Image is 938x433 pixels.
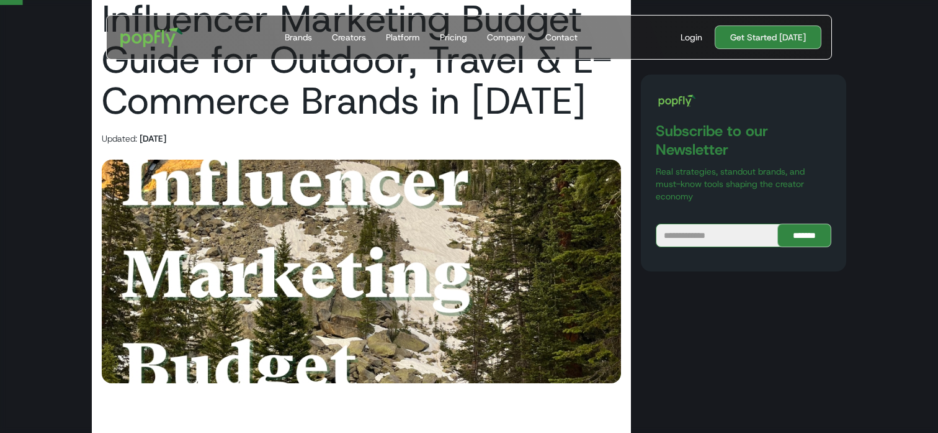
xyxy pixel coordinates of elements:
div: Brands [285,31,312,43]
div: Login [681,31,702,43]
div: Updated: [102,132,137,145]
a: Contact [540,16,583,59]
a: Creators [327,16,371,59]
div: Platform [386,31,420,43]
a: Pricing [435,16,472,59]
div: Contact [545,31,578,43]
a: Platform [381,16,425,59]
div: Company [487,31,525,43]
a: Login [676,31,707,43]
a: Brands [280,16,317,59]
a: Company [482,16,530,59]
form: Blog Subscribe [656,224,831,247]
p: Real strategies, standout brands, and must-know tools shaping the creator economy [656,165,831,203]
a: home [112,19,192,56]
h3: Subscribe to our Newsletter [656,122,831,159]
div: [DATE] [140,132,166,145]
div: Creators [332,31,366,43]
a: Get Started [DATE] [715,25,821,49]
div: Pricing [440,31,467,43]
